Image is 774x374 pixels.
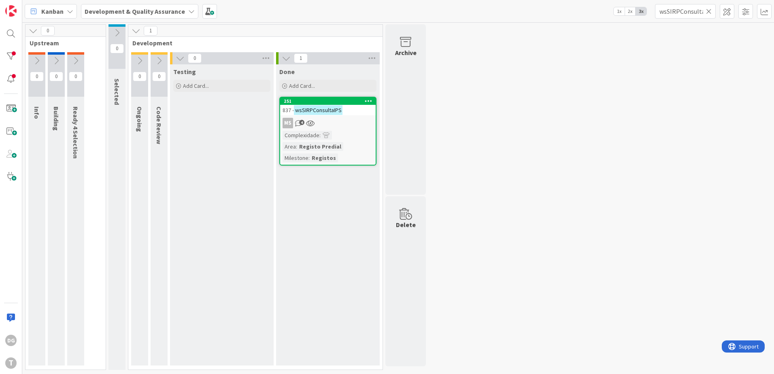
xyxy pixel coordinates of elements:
[41,6,64,16] span: Kanban
[30,39,96,47] span: Upstream
[110,44,124,53] span: 0
[279,97,376,166] a: 251837 -wsSIRPConsultaIPSMSComplexidade:Area:Registo PredialMilestone:Registos
[289,82,315,89] span: Add Card...
[296,142,297,151] span: :
[33,106,41,119] span: Info
[17,1,37,11] span: Support
[280,118,376,128] div: MS
[136,106,144,132] span: Ongoing
[144,26,157,36] span: 1
[52,106,60,131] span: Building
[297,142,343,151] div: Registo Predial
[614,7,625,15] span: 1x
[280,98,376,115] div: 251837 -wsSIRPConsultaIPS
[395,48,417,57] div: Archive
[294,105,342,115] mark: wsSIRPConsultaIPS
[299,120,304,125] span: 4
[283,142,296,151] div: Area
[49,72,63,81] span: 0
[133,72,147,81] span: 0
[308,153,310,162] span: :
[183,82,209,89] span: Add Card...
[283,153,308,162] div: Milestone
[396,220,416,229] div: Delete
[319,131,321,140] span: :
[625,7,636,15] span: 2x
[30,72,44,81] span: 0
[113,79,121,105] span: Selected
[5,5,17,17] img: Visit kanbanzone.com
[41,26,55,36] span: 0
[152,72,166,81] span: 0
[283,131,319,140] div: Complexidade
[284,98,376,104] div: 251
[5,357,17,369] div: T
[173,68,196,76] span: Testing
[5,335,17,346] div: DG
[279,68,295,76] span: Done
[283,106,294,114] span: 837 -
[72,106,80,159] span: Ready 4 Selection
[310,153,338,162] div: Registos
[294,53,308,63] span: 1
[636,7,646,15] span: 3x
[280,98,376,105] div: 251
[655,4,716,19] input: Quick Filter...
[155,106,163,144] span: Code Review
[85,7,185,15] b: Development & Quality Assurance
[69,72,83,81] span: 0
[188,53,202,63] span: 0
[283,118,293,128] div: MS
[132,39,372,47] span: Development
